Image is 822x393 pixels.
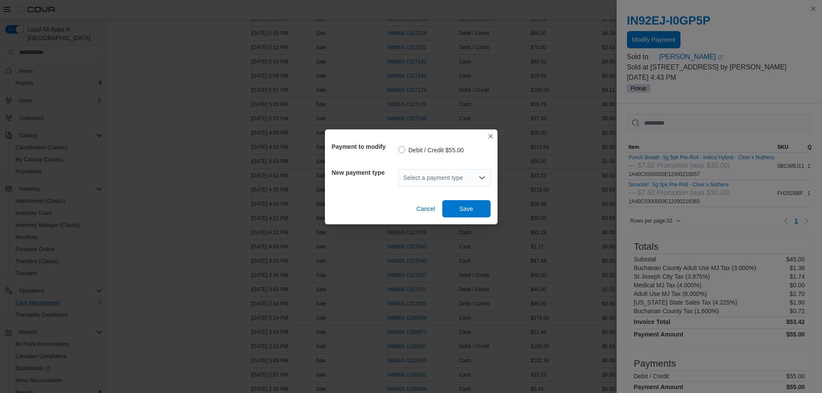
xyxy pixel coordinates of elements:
[413,200,439,217] button: Cancel
[416,204,435,213] span: Cancel
[479,174,485,181] button: Open list of options
[332,164,397,181] h5: New payment type
[332,138,397,155] h5: Payment to modify
[398,145,464,155] label: Debit / Credit $55.00
[442,200,491,217] button: Save
[485,131,496,141] button: Closes this modal window
[403,173,404,183] input: Accessible screen reader label
[460,204,473,213] span: Save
